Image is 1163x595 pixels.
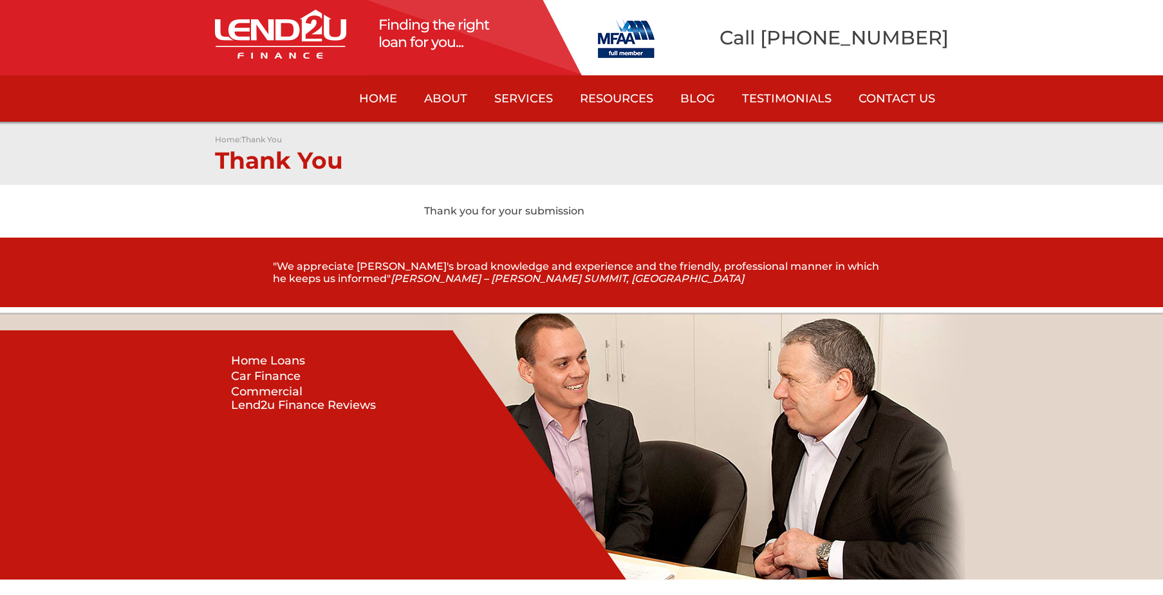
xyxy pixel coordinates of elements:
[391,272,744,285] span: [PERSON_NAME] – [PERSON_NAME] SUMMIT, [GEOGRAPHIC_DATA]
[241,135,282,144] a: Thank You
[231,354,305,368] a: Home Loans
[215,144,949,172] h1: Thank You
[481,75,566,122] a: Services
[411,75,481,122] a: About
[231,399,453,411] a: Lend2u Finance Reviews
[845,75,949,122] a: Contact Us
[398,204,949,218] section: Thank you for your submission
[231,384,302,399] a: Commercial
[566,75,667,122] a: Resources
[273,260,891,285] p: "We appreciate [PERSON_NAME]'s broad knowledge and experience and the friendly, professional mann...
[667,75,729,122] a: Blog
[215,135,239,144] a: Home
[231,369,301,383] a: Car Finance
[346,75,411,122] a: Home
[215,135,949,144] p: :
[729,75,845,122] a: Testimonials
